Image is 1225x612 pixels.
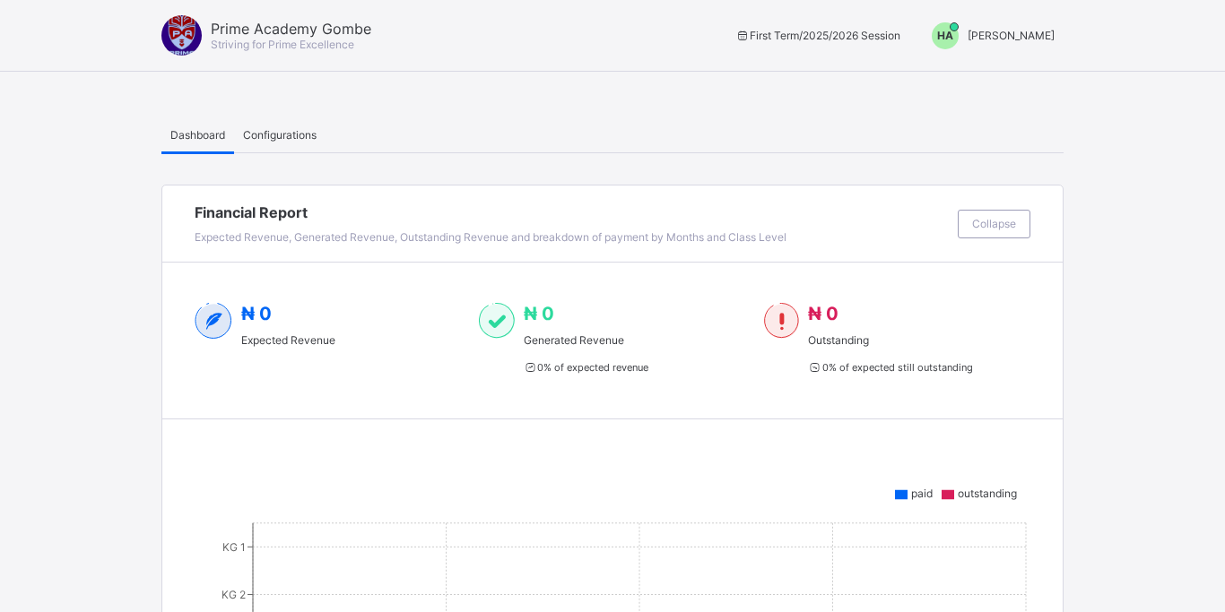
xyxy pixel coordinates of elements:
[222,540,246,554] tspan: KG 1
[937,29,953,42] span: HA
[222,588,246,601] tspan: KG 2
[958,487,1017,500] span: outstanding
[524,303,554,324] span: ₦ 0
[911,487,933,500] span: paid
[241,303,272,324] span: ₦ 0
[808,333,972,347] span: Outstanding
[195,203,949,221] span: Financial Report
[195,230,786,244] span: Expected Revenue, Generated Revenue, Outstanding Revenue and breakdown of payment by Months and C...
[524,333,648,347] span: Generated Revenue
[808,361,972,374] span: 0 % of expected still outstanding
[524,361,648,374] span: 0 % of expected revenue
[764,303,799,339] img: outstanding-1.146d663e52f09953f639664a84e30106.svg
[972,217,1016,230] span: Collapse
[808,303,838,324] span: ₦ 0
[243,128,317,142] span: Configurations
[211,38,354,51] span: Striving for Prime Excellence
[195,303,232,339] img: expected-2.4343d3e9d0c965b919479240f3db56ac.svg
[479,303,514,339] img: paid-1.3eb1404cbcb1d3b736510a26bbfa3ccb.svg
[170,128,225,142] span: Dashboard
[211,20,371,38] span: Prime Academy Gombe
[968,29,1055,42] span: [PERSON_NAME]
[241,333,335,347] span: Expected Revenue
[734,29,900,42] span: session/term information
